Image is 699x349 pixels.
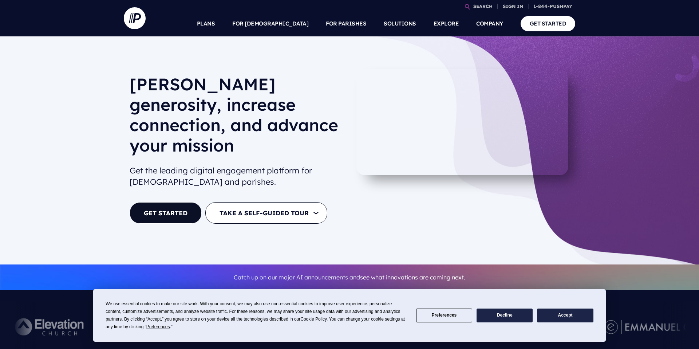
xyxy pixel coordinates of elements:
[197,11,215,36] a: PLANS
[130,74,344,161] h1: [PERSON_NAME] generosity, increase connection, and advance your mission
[477,309,533,323] button: Decline
[434,11,459,36] a: EXPLORE
[146,324,170,329] span: Preferences
[0,307,100,347] img: Pushpay_Logo__Elevation
[326,11,366,36] a: FOR PARISHES
[300,317,327,322] span: Cookie Policy
[106,300,407,331] div: We use essential cookies to make our site work. With your consent, we may also use non-essential ...
[476,11,503,36] a: COMPANY
[360,274,465,281] a: see what innovations are coming next.
[93,289,606,342] div: Cookie Consent Prompt
[130,162,344,191] h2: Get the leading digital engagement platform for [DEMOGRAPHIC_DATA] and parishes.
[537,309,593,323] button: Accept
[416,309,472,323] button: Preferences
[205,202,327,224] button: TAKE A SELF-GUIDED TOUR
[130,269,569,286] p: Catch up on our major AI announcements and
[384,11,416,36] a: SOLUTIONS
[232,11,308,36] a: FOR [DEMOGRAPHIC_DATA]
[521,16,576,31] a: GET STARTED
[130,202,202,224] a: GET STARTED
